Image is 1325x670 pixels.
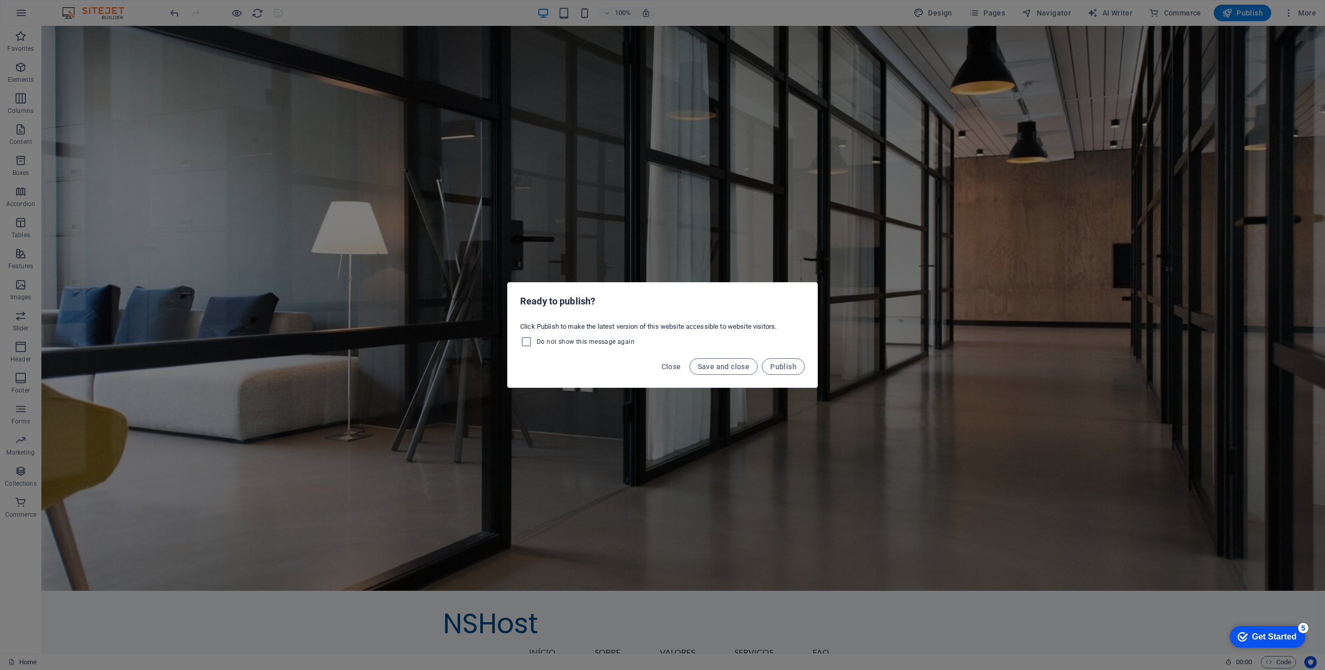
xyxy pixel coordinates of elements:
div: 5 [77,2,87,12]
button: Save and close [689,358,758,375]
div: Get Started [31,11,75,21]
span: Close [661,362,681,371]
span: Publish [770,362,797,371]
button: Close [657,358,685,375]
span: Do not show this message again [537,338,635,346]
button: Publish [762,358,805,375]
div: Get Started 5 items remaining, 0% complete [8,5,84,27]
div: Click Publish to make the latest version of this website accessible to website visitors. [508,318,817,352]
span: Save and close [698,362,750,371]
h2: Ready to publish? [520,295,805,308]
